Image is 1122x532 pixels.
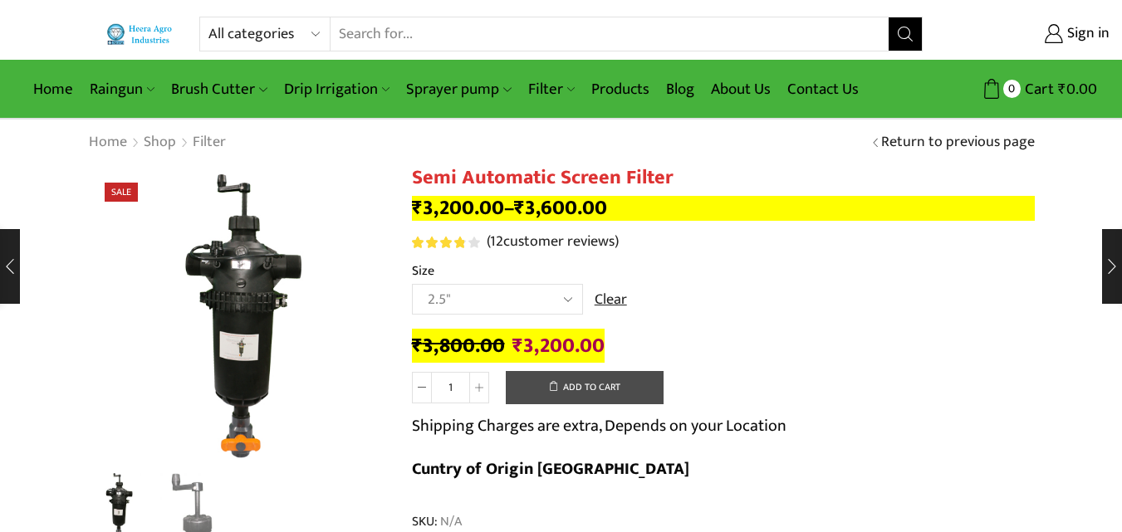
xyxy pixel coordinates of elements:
a: (12customer reviews) [487,232,619,253]
a: Sign in [948,19,1110,49]
a: Products [583,70,658,109]
a: Home [88,132,128,154]
a: 0 Cart ₹0.00 [939,74,1097,105]
a: Clear options [595,290,627,311]
a: Home [25,70,81,109]
label: Size [412,261,434,281]
a: Shop [143,132,177,154]
span: ₹ [1058,76,1066,102]
a: Raingun [81,70,163,109]
a: Sprayer pump [398,70,519,109]
p: Shipping Charges are extra, Depends on your Location [412,412,786,439]
input: Search for... [331,17,888,51]
span: ₹ [514,191,525,225]
p: – [412,196,1035,221]
bdi: 3,600.00 [514,191,607,225]
bdi: 3,200.00 [512,329,605,363]
button: Add to cart [506,371,664,404]
span: Rated out of 5 based on customer ratings [412,237,465,248]
a: Return to previous page [881,132,1035,154]
span: SKU: [412,512,1035,531]
span: N/A [438,512,462,531]
a: Contact Us [779,70,867,109]
span: ₹ [512,329,523,363]
span: Sign in [1063,23,1110,45]
span: 0 [1003,80,1021,97]
div: Rated 3.92 out of 5 [412,237,479,248]
span: Sale [105,183,138,202]
bdi: 0.00 [1058,76,1097,102]
b: Cuntry of Origin [GEOGRAPHIC_DATA] [412,455,689,483]
span: 12 [490,229,503,254]
nav: Breadcrumb [88,132,227,154]
bdi: 3,200.00 [412,191,504,225]
a: Drip Irrigation [276,70,398,109]
input: Product quantity [432,372,469,403]
a: About Us [703,70,779,109]
a: Blog [658,70,703,109]
button: Search button [889,17,922,51]
a: Filter [520,70,583,109]
span: 12 [412,237,483,248]
bdi: 3,800.00 [412,329,505,363]
div: 1 / 2 [88,166,387,465]
span: ₹ [412,329,423,363]
a: Filter [192,132,227,154]
h1: Semi Automatic Screen Filter [412,166,1035,190]
span: ₹ [412,191,423,225]
a: Brush Cutter [163,70,275,109]
span: Cart [1021,78,1054,100]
